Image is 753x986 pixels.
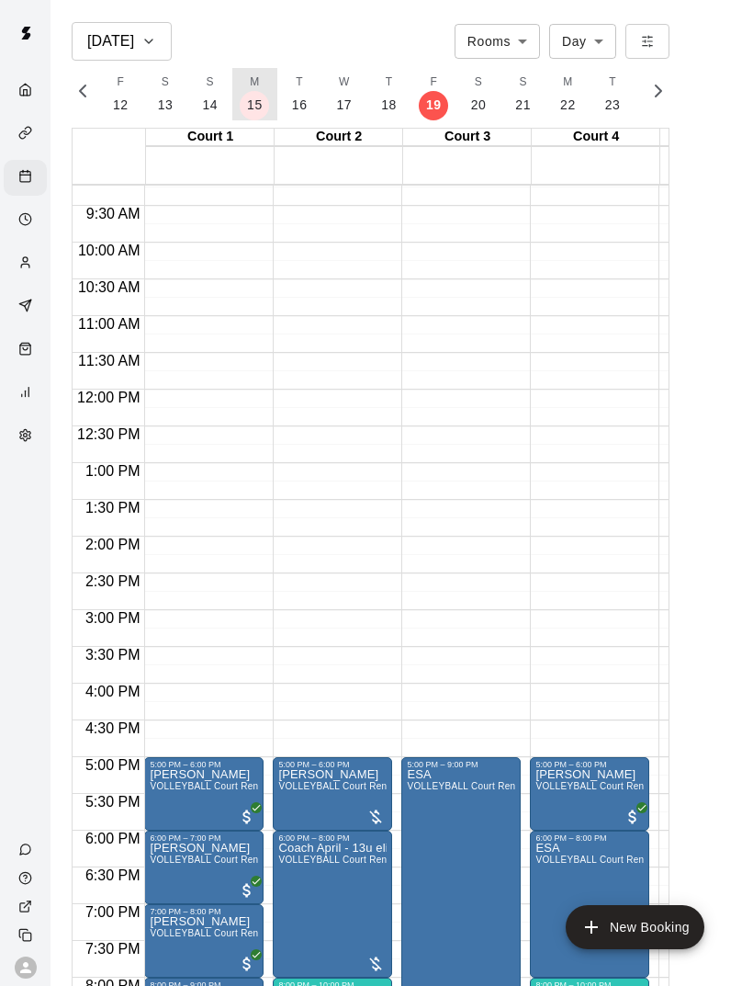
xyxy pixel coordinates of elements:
[535,760,644,769] div: 5:00 PM – 6:00 PM
[144,904,264,978] div: 7:00 PM – 8:00 PM: Alea Fernandez
[150,855,468,865] span: VOLLEYBALL Court Rental (Everyday After 3 pm and All Day Weekends)
[73,243,145,258] span: 10:00 AM
[430,74,437,92] span: F
[590,68,635,120] button: T23
[403,129,532,146] div: Court 3
[515,96,531,115] p: 21
[73,279,145,295] span: 10:30 AM
[81,573,145,589] span: 2:30 PM
[162,74,169,92] span: S
[113,96,129,115] p: 12
[455,24,540,58] div: Rooms
[471,96,487,115] p: 20
[278,781,597,791] span: VOLLEYBALL Court Rental (Everyday After 3 pm and All Day Weekends)
[73,353,145,368] span: 11:30 AM
[278,760,387,769] div: 5:00 PM – 6:00 PM
[275,129,403,146] div: Court 2
[605,96,621,115] p: 23
[500,68,545,120] button: S21
[530,831,649,978] div: 6:00 PM – 8:00 PM: ESA
[475,74,482,92] span: S
[81,610,145,626] span: 3:00 PM
[146,129,275,146] div: Court 1
[273,757,392,831] div: 5:00 PM – 6:00 PM: Tarah James
[535,833,644,843] div: 6:00 PM – 8:00 PM
[549,24,616,58] div: Day
[530,757,649,831] div: 5:00 PM – 6:00 PM: Andriana Fafard
[202,96,218,115] p: 14
[273,831,392,978] div: 6:00 PM – 8:00 PM: Coach April - 13u elite
[81,867,145,883] span: 6:30 PM
[150,833,258,843] div: 6:00 PM – 7:00 PM
[4,921,51,949] div: Copy public page link
[411,68,456,120] button: F19
[322,68,367,120] button: W17
[81,904,145,920] span: 7:00 PM
[73,316,145,332] span: 11:00 AM
[545,68,590,120] button: M22
[81,647,145,663] span: 3:30 PM
[238,955,256,973] span: All customers have paid
[81,941,145,957] span: 7:30 PM
[4,864,51,892] a: Visit help center
[150,781,468,791] span: VOLLEYBALL Court Rental (Everyday After 3 pm and All Day Weekends)
[72,22,172,61] button: [DATE]
[73,390,144,405] span: 12:00 PM
[187,68,232,120] button: S14
[81,720,145,736] span: 4:30 PM
[144,757,264,831] div: 5:00 PM – 6:00 PM: Jody Rookhuyzen
[519,74,526,92] span: S
[4,892,51,921] a: View public page
[532,129,660,146] div: Court 4
[81,831,145,846] span: 6:00 PM
[277,68,322,120] button: T16
[207,74,214,92] span: S
[232,68,277,120] button: M15
[386,74,393,92] span: T
[158,96,174,115] p: 13
[150,907,258,916] div: 7:00 PM – 8:00 PM
[150,928,468,938] span: VOLLEYBALL Court Rental (Everyday After 3 pm and All Day Weekends)
[87,28,134,54] h6: [DATE]
[98,68,143,120] button: F12
[82,206,145,221] span: 9:30 AM
[117,74,124,92] span: F
[624,808,642,826] span: All customers have paid
[4,835,51,864] a: Contact Us
[81,537,145,552] span: 2:00 PM
[566,905,704,949] button: add
[238,808,256,826] span: All customers have paid
[143,68,188,120] button: S13
[81,684,145,699] span: 4:00 PM
[407,781,725,791] span: VOLLEYBALL Court Rental (Everyday After 3 pm and All Day Weekends)
[407,760,515,769] div: 5:00 PM – 9:00 PM
[278,855,597,865] span: VOLLEYBALL Court Rental (Everyday After 3 pm and All Day Weekends)
[292,96,308,115] p: 16
[250,74,259,92] span: M
[81,757,145,773] span: 5:00 PM
[81,500,145,516] span: 1:30 PM
[560,96,576,115] p: 22
[73,426,144,442] span: 12:30 PM
[81,794,145,810] span: 5:30 PM
[247,96,263,115] p: 15
[278,833,387,843] div: 6:00 PM – 8:00 PM
[609,74,616,92] span: T
[144,831,264,904] div: 6:00 PM – 7:00 PM: Alea Fernandez
[456,68,501,120] button: S20
[296,74,303,92] span: T
[426,96,442,115] p: 19
[339,74,350,92] span: W
[381,96,397,115] p: 18
[150,760,258,769] div: 5:00 PM – 6:00 PM
[238,881,256,900] span: All customers have paid
[81,463,145,479] span: 1:00 PM
[7,15,44,51] img: Swift logo
[563,74,572,92] span: M
[366,68,411,120] button: T18
[337,96,353,115] p: 17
